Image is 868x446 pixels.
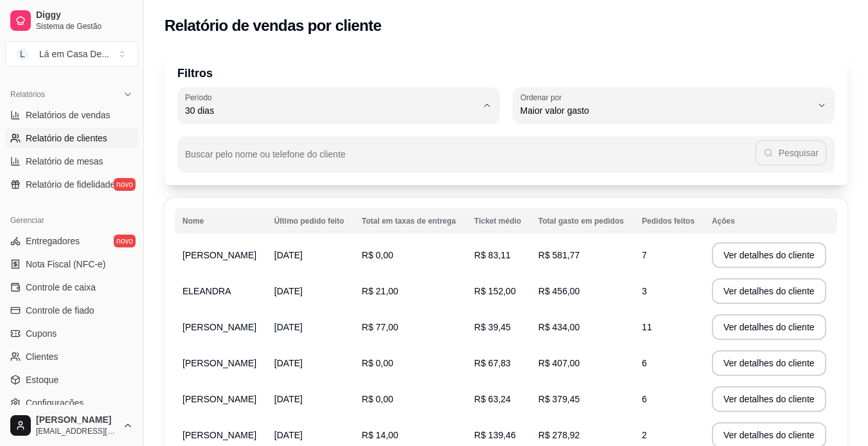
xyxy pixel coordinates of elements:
th: Nome [175,208,267,234]
button: Ver detalhes do cliente [712,350,826,376]
span: R$ 139,46 [474,430,516,440]
span: [DATE] [274,286,303,296]
span: Maior valor gasto [520,104,812,117]
span: R$ 456,00 [538,286,580,296]
button: Ver detalhes do cliente [712,314,826,340]
span: R$ 434,00 [538,322,580,332]
th: Pedidos feitos [634,208,704,234]
span: R$ 14,00 [362,430,398,440]
th: Ações [704,208,837,234]
span: Relatórios de vendas [26,109,111,121]
span: Cupons [26,327,57,340]
span: 6 [642,394,647,404]
span: [PERSON_NAME] [182,430,256,440]
span: Relatório de fidelidade [26,178,115,191]
div: Lá em Casa De ... [39,48,109,60]
span: 30 dias [185,104,477,117]
span: Estoque [26,373,58,386]
button: Ver detalhes do cliente [712,278,826,304]
span: R$ 152,00 [474,286,516,296]
span: R$ 0,00 [362,358,393,368]
span: R$ 77,00 [362,322,398,332]
span: [PERSON_NAME] [36,415,118,426]
span: 6 [642,358,647,368]
span: Nota Fiscal (NFC-e) [26,258,105,271]
span: Controle de fiado [26,304,94,317]
span: 11 [642,322,652,332]
span: [DATE] [274,358,303,368]
span: [DATE] [274,394,303,404]
span: Entregadores [26,235,80,247]
span: 2 [642,430,647,440]
span: [DATE] [274,430,303,440]
span: R$ 407,00 [538,358,580,368]
span: L [16,48,29,60]
label: Período [185,92,216,103]
span: R$ 581,77 [538,250,580,260]
span: 3 [642,286,647,296]
span: [PERSON_NAME] [182,358,256,368]
span: Relatórios [10,89,45,100]
span: Configurações [26,397,84,409]
button: Select a team [5,41,138,67]
h2: Relatório de vendas por cliente [164,15,382,36]
th: Total gasto em pedidos [531,208,634,234]
span: R$ 21,00 [362,286,398,296]
label: Ordenar por [520,92,566,103]
span: Sistema de Gestão [36,21,133,31]
span: R$ 379,45 [538,394,580,404]
button: Ver detalhes do cliente [712,242,826,268]
span: [PERSON_NAME] [182,394,256,404]
span: R$ 39,45 [474,322,511,332]
span: ELEANDRA [182,286,231,296]
span: [PERSON_NAME] [182,322,256,332]
span: Clientes [26,350,58,363]
span: R$ 83,11 [474,250,511,260]
button: Ver detalhes do cliente [712,386,826,412]
span: Controle de caixa [26,281,96,294]
span: [DATE] [274,322,303,332]
span: [EMAIL_ADDRESS][DOMAIN_NAME] [36,426,118,436]
p: Filtros [177,64,835,82]
span: Relatório de mesas [26,155,103,168]
span: R$ 63,24 [474,394,511,404]
span: R$ 67,83 [474,358,511,368]
div: Gerenciar [5,210,138,231]
span: R$ 278,92 [538,430,580,440]
span: Relatório de clientes [26,132,107,145]
span: 7 [642,250,647,260]
span: R$ 0,00 [362,394,393,404]
span: Diggy [36,10,133,21]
